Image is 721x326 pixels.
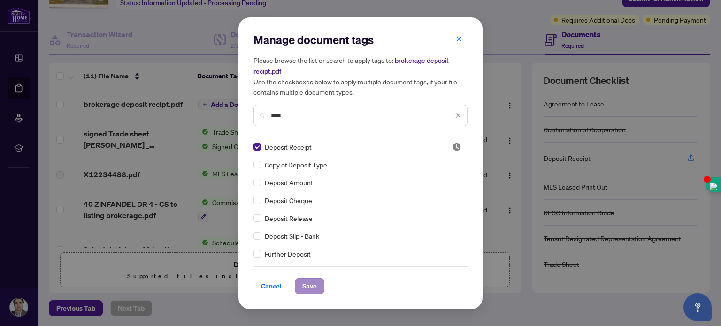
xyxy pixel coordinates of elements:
[452,142,461,152] img: status
[253,278,289,294] button: Cancel
[456,36,462,42] span: close
[295,278,324,294] button: Save
[455,112,461,119] span: close
[265,195,312,205] span: Deposit Cheque
[265,213,313,223] span: Deposit Release
[253,56,449,76] span: brokerage deposit recipt.pdf
[265,177,313,188] span: Deposit Amount
[683,293,712,321] button: Open asap
[261,279,282,294] span: Cancel
[265,159,327,170] span: Copy of Deposit Type
[265,142,312,152] span: Deposit Receipt
[302,279,317,294] span: Save
[265,249,311,259] span: Further Deposit
[265,231,319,241] span: Deposit Slip - Bank
[253,32,468,47] h2: Manage document tags
[253,55,468,97] h5: Please browse the list or search to apply tags to: Use the checkboxes below to apply multiple doc...
[452,142,461,152] span: Pending Review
